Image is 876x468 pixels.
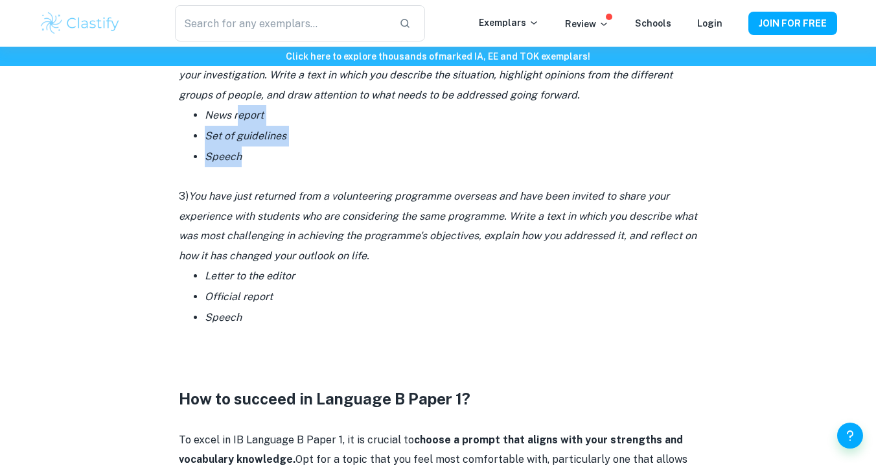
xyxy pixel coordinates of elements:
[479,16,539,30] p: Exemplars
[39,10,121,36] img: Clastify logo
[179,29,695,100] i: Your city has become a very popular destination for tourists from around the world. You have inqu...
[565,17,609,31] p: Review
[179,187,697,266] p: 3)
[205,109,264,121] i: News report
[179,434,683,465] strong: choose a prompt that aligns with your strengths and vocabulary knowledge.
[205,270,295,282] i: Letter to the editor
[205,130,286,142] i: Set of guidelines
[205,311,242,323] i: Speech
[3,49,873,64] h6: Click here to explore thousands of marked IA, EE and TOK exemplars !
[635,18,671,29] a: Schools
[837,423,863,449] button: Help and Feedback
[175,5,389,41] input: Search for any exemplars...
[697,18,722,29] a: Login
[179,190,697,261] i: You have just returned from a volunteering programme overseas and have been invited to share your...
[205,150,242,163] i: Speech
[205,290,273,303] i: Official report
[748,12,837,35] button: JOIN FOR FREE
[179,387,697,410] h3: How to succeed in Language B Paper 1?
